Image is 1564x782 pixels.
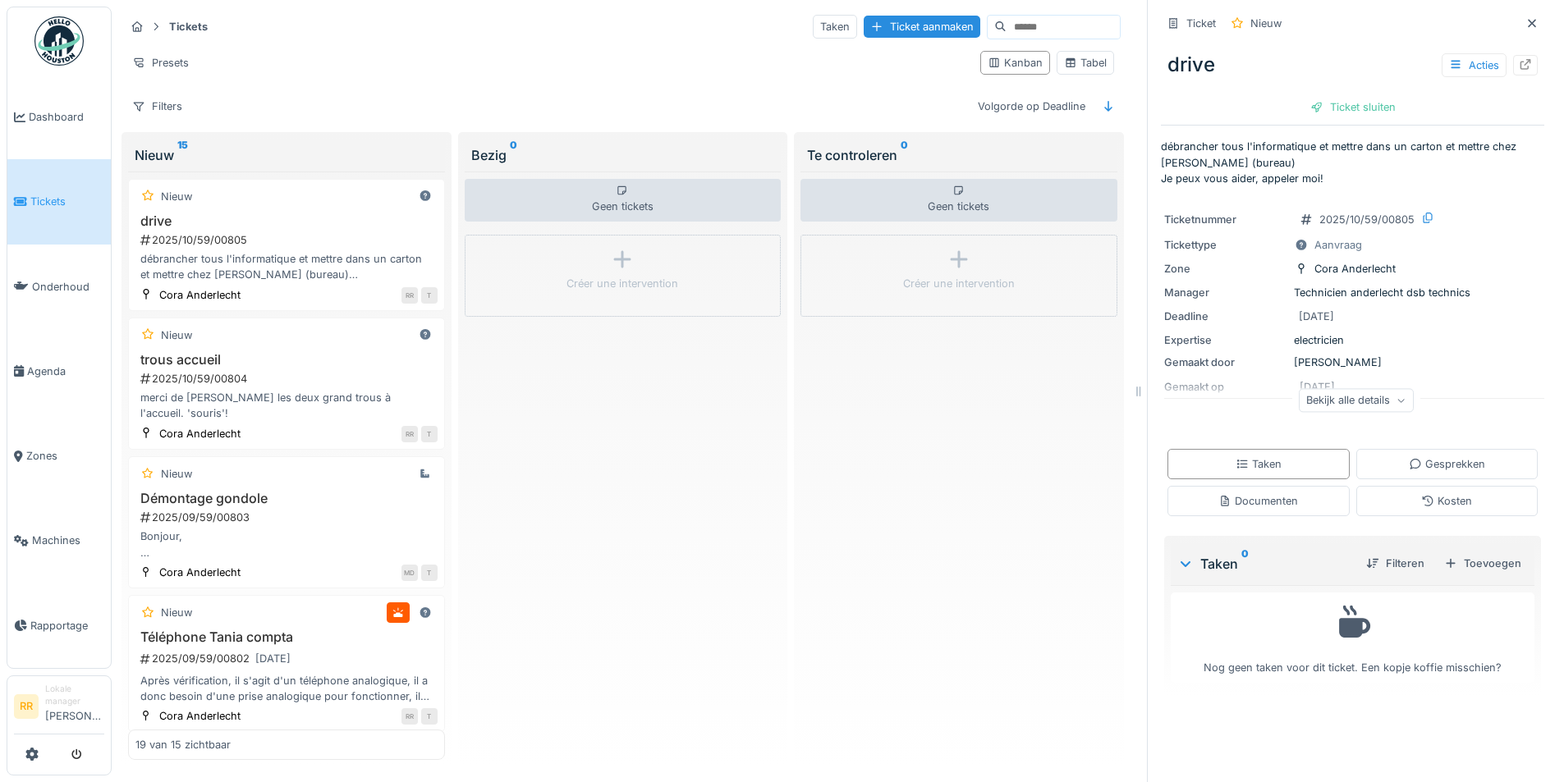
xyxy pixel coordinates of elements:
[1314,237,1362,253] div: Aanvraag
[1164,212,1287,227] div: Ticketnummer
[864,16,980,38] div: Ticket aanmaken
[800,179,1117,222] div: Geen tickets
[1164,285,1287,300] div: Manager
[566,276,678,291] div: Créer une intervention
[45,683,104,730] li: [PERSON_NAME]
[7,329,111,414] a: Agenda
[988,55,1043,71] div: Kanban
[401,708,418,725] div: RR
[159,287,241,303] div: Cora Anderlecht
[34,16,84,66] img: Badge_color-CXgf-gQk.svg
[1360,552,1431,574] div: Filteren
[45,683,104,708] div: Lokale manager
[1161,43,1544,86] div: drive
[161,466,192,482] div: Nieuw
[1164,285,1541,300] div: Technicien anderlecht dsb technics
[125,51,196,75] div: Presets
[1164,261,1287,277] div: Zone
[135,673,438,704] div: Après vérification, il s'agit d'un téléphone analogique, il a donc besoin d'une prise analogique ...
[1181,600,1524,676] div: Nog geen taken voor dit ticket. Een kopje koffie misschien?
[901,145,908,165] sup: 0
[1064,55,1107,71] div: Tabel
[1164,309,1287,324] div: Deadline
[159,565,241,580] div: Cora Anderlecht
[161,189,192,204] div: Nieuw
[421,708,438,725] div: T
[159,708,241,724] div: Cora Anderlecht
[1442,53,1507,77] div: Acties
[1177,554,1353,574] div: Taken
[465,179,782,222] div: Geen tickets
[1164,237,1287,253] div: Tickettype
[421,426,438,442] div: T
[807,145,1111,165] div: Te controleren
[970,94,1093,118] div: Volgorde op Deadline
[903,276,1015,291] div: Créer une intervention
[14,683,104,734] a: RR Lokale manager[PERSON_NAME]
[1164,332,1541,348] div: electricien
[7,245,111,329] a: Onderhoud
[139,510,438,525] div: 2025/09/59/00803
[1299,309,1334,324] div: [DATE]
[135,352,438,368] h3: trous accueil
[7,414,111,498] a: Zones
[135,629,438,645] h3: Téléphone Tania compta
[159,426,241,441] div: Cora Anderlecht
[1314,261,1396,277] div: Cora Anderlecht
[1218,493,1298,509] div: Documenten
[1186,16,1216,31] div: Ticket
[255,651,291,666] div: [DATE]
[471,145,775,165] div: Bezig
[177,145,188,165] sup: 15
[7,498,111,583] a: Machines
[421,565,438,581] div: T
[30,194,104,209] span: Tickets
[29,109,104,125] span: Dashboard
[1421,493,1472,509] div: Kosten
[135,251,438,282] div: débrancher tous l'informatique et mettre dans un carton et mettre chez [PERSON_NAME] (bureau) Je ...
[26,448,104,464] span: Zones
[401,287,418,304] div: RR
[161,605,192,620] div: Nieuw
[30,618,104,633] span: Rapportage
[1319,212,1415,227] div: 2025/10/59/00805
[135,145,438,165] div: Nieuw
[813,15,857,39] div: Taken
[1304,96,1402,118] div: Ticket sluiten
[1250,16,1282,31] div: Nieuw
[1164,354,1541,370] div: [PERSON_NAME]
[1236,456,1282,472] div: Taken
[135,390,438,421] div: merci de [PERSON_NAME] les deux grand trous à l'accueil. 'souris'!
[1299,388,1414,412] div: Bekijk alle details
[1438,552,1528,574] div: Toevoegen
[14,694,39,719] li: RR
[135,213,438,229] h3: drive
[1161,139,1544,186] p: débrancher tous l'informatique et mettre dans un carton et mettre chez [PERSON_NAME] (bureau) Je ...
[139,232,438,248] div: 2025/10/59/00805
[1164,332,1287,348] div: Expertise
[7,75,111,159] a: Dashboard
[1164,354,1287,370] div: Gemaakt door
[7,159,111,244] a: Tickets
[139,648,438,669] div: 2025/09/59/00802
[401,426,418,442] div: RR
[163,19,214,34] strong: Tickets
[7,583,111,668] a: Rapportage
[1241,554,1249,574] sup: 0
[135,491,438,506] h3: Démontage gondole
[1409,456,1485,472] div: Gesprekken
[510,145,517,165] sup: 0
[135,737,231,752] div: 19 van 15 zichtbaar
[401,565,418,581] div: MD
[27,364,104,379] span: Agenda
[161,327,192,343] div: Nieuw
[421,287,438,304] div: T
[32,279,104,295] span: Onderhoud
[135,528,438,560] div: Bonjour, Pourriez-vous me démonter les deux éléments qui se trouve en photo (barbe à papa/popcorn...
[139,371,438,386] div: 2025/10/59/00804
[32,533,104,548] span: Machines
[125,94,190,118] div: Filters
